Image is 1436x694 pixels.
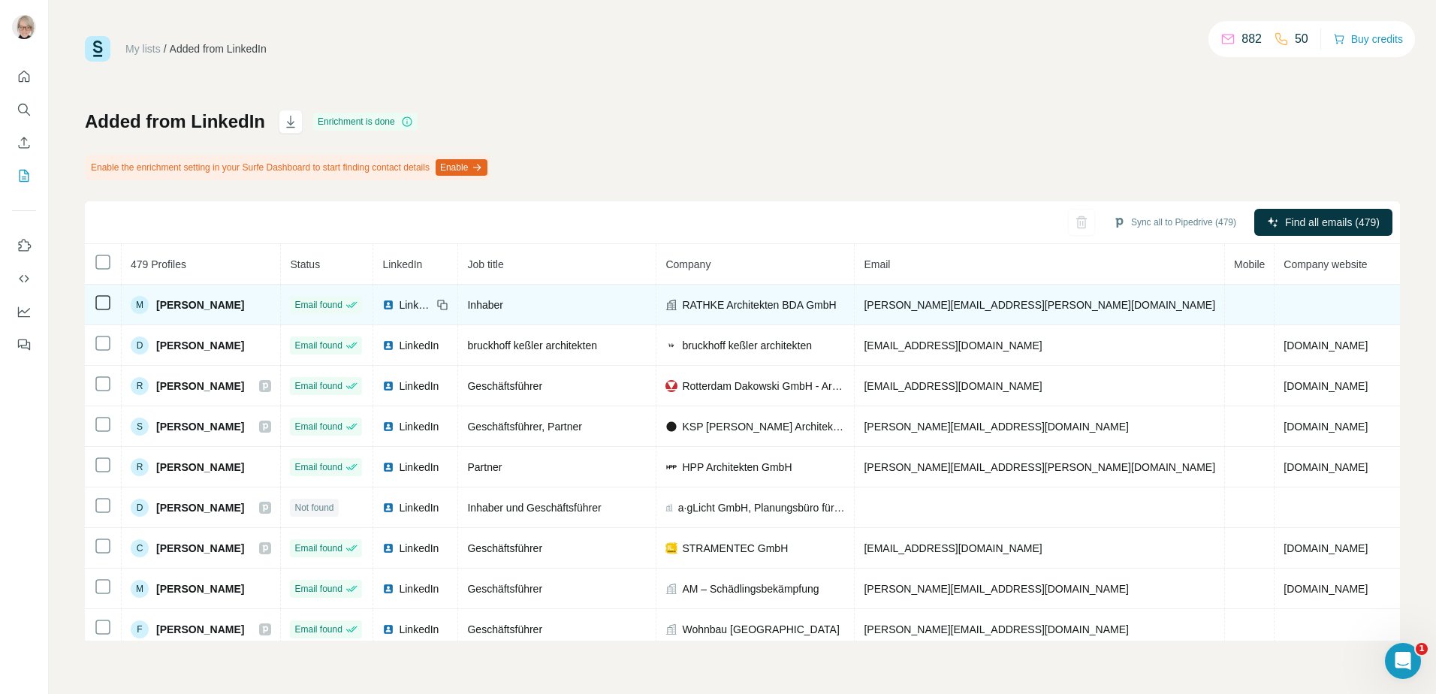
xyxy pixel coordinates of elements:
span: LinkedIn [399,541,439,556]
span: Status [290,258,320,270]
button: Use Surfe on LinkedIn [12,232,36,259]
span: RATHKE Architekten BDA GmbH [682,297,836,312]
span: Company [665,258,710,270]
a: My lists [125,43,161,55]
button: Enrich CSV [12,129,36,156]
span: STRAMENTEC GmbH [682,541,788,556]
div: M [131,580,149,598]
img: LinkedIn logo [382,623,394,635]
span: Wohnbau [GEOGRAPHIC_DATA] [682,622,839,637]
span: LinkedIn [382,258,422,270]
span: [PERSON_NAME] [156,419,244,434]
span: Geschäftsführer [467,380,542,392]
div: D [131,499,149,517]
span: Email found [294,339,342,352]
span: [EMAIL_ADDRESS][DOMAIN_NAME] [864,542,1042,554]
img: Surfe Logo [85,36,110,62]
span: Company website [1284,258,1367,270]
div: R [131,458,149,476]
span: Rotterdam Dakowski GmbH - Architekten und Ingenieure [682,379,845,394]
button: My lists [12,162,36,189]
img: company-logo [665,542,677,554]
img: LinkedIn logo [382,299,394,311]
button: Enable [436,159,487,176]
img: company-logo [665,421,677,433]
span: [DOMAIN_NAME] [1284,380,1368,392]
span: [PERSON_NAME] [156,500,244,515]
span: 479 Profiles [131,258,186,270]
div: D [131,336,149,355]
iframe: Intercom live chat [1385,643,1421,679]
button: Sync all to Pipedrive (479) [1103,211,1247,234]
button: Find all emails (479) [1254,209,1392,236]
div: R [131,377,149,395]
span: Email found [294,623,342,636]
img: company-logo [665,461,677,473]
p: 882 [1241,30,1262,48]
span: bruckhoff keßler architekten [682,338,812,353]
span: [DOMAIN_NAME] [1284,461,1368,473]
div: Enrichment is done [313,113,418,131]
span: LinkedIn [399,581,439,596]
button: Quick start [12,63,36,90]
p: 50 [1295,30,1308,48]
span: Email found [294,582,342,596]
span: [PERSON_NAME] [156,622,244,637]
div: Added from LinkedIn [170,41,267,56]
span: AM – Schädlingsbekämpfung [682,581,819,596]
span: [PERSON_NAME][EMAIL_ADDRESS][DOMAIN_NAME] [864,421,1128,433]
span: [PERSON_NAME] [156,338,244,353]
span: LinkedIn [399,460,439,475]
span: Inhaber [467,299,502,311]
img: LinkedIn logo [382,380,394,392]
img: Avatar [12,15,36,39]
span: [DOMAIN_NAME] [1284,339,1368,352]
span: [PERSON_NAME][EMAIL_ADDRESS][DOMAIN_NAME] [864,583,1128,595]
span: Email found [294,298,342,312]
span: LinkedIn [399,500,439,515]
img: company-logo [665,339,677,352]
span: Geschäftsführer [467,583,542,595]
img: LinkedIn logo [382,542,394,554]
img: LinkedIn logo [382,583,394,595]
span: [EMAIL_ADDRESS][DOMAIN_NAME] [864,339,1042,352]
button: Use Surfe API [12,265,36,292]
button: Dashboard [12,298,36,325]
span: LinkedIn [399,419,439,434]
div: M [131,296,149,314]
span: Geschäftsführer [467,542,542,554]
span: bruckhoff keßler architekten [467,339,597,352]
div: Enable the enrichment setting in your Surfe Dashboard to start finding contact details [85,155,490,180]
span: Geschäftsführer [467,623,542,635]
div: S [131,418,149,436]
span: [PERSON_NAME] [156,541,244,556]
img: LinkedIn logo [382,339,394,352]
h1: Added from LinkedIn [85,110,265,134]
span: [DOMAIN_NAME] [1284,421,1368,433]
span: Email found [294,460,342,474]
span: Job title [467,258,503,270]
span: Email found [294,420,342,433]
span: [DOMAIN_NAME] [1284,542,1368,554]
span: Geschäftsführer, Partner [467,421,582,433]
img: LinkedIn logo [382,461,394,473]
img: LinkedIn logo [382,421,394,433]
span: 1 [1416,643,1428,655]
span: Email found [294,379,342,393]
div: C [131,539,149,557]
button: Buy credits [1333,29,1403,50]
span: Email found [294,542,342,555]
span: LinkedIn [399,622,439,637]
span: [PERSON_NAME][EMAIL_ADDRESS][PERSON_NAME][DOMAIN_NAME] [864,299,1215,311]
span: [PERSON_NAME] [156,460,244,475]
span: [PERSON_NAME] [156,297,244,312]
div: F [131,620,149,638]
span: [PERSON_NAME][EMAIL_ADDRESS][PERSON_NAME][DOMAIN_NAME] [864,461,1215,473]
span: HPP Architekten GmbH [682,460,792,475]
span: [DOMAIN_NAME] [1284,583,1368,595]
span: [EMAIL_ADDRESS][DOMAIN_NAME] [864,380,1042,392]
span: LinkedIn [399,338,439,353]
span: Inhaber und Geschäftsführer [467,502,601,514]
span: Mobile [1234,258,1265,270]
span: Email [864,258,890,270]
